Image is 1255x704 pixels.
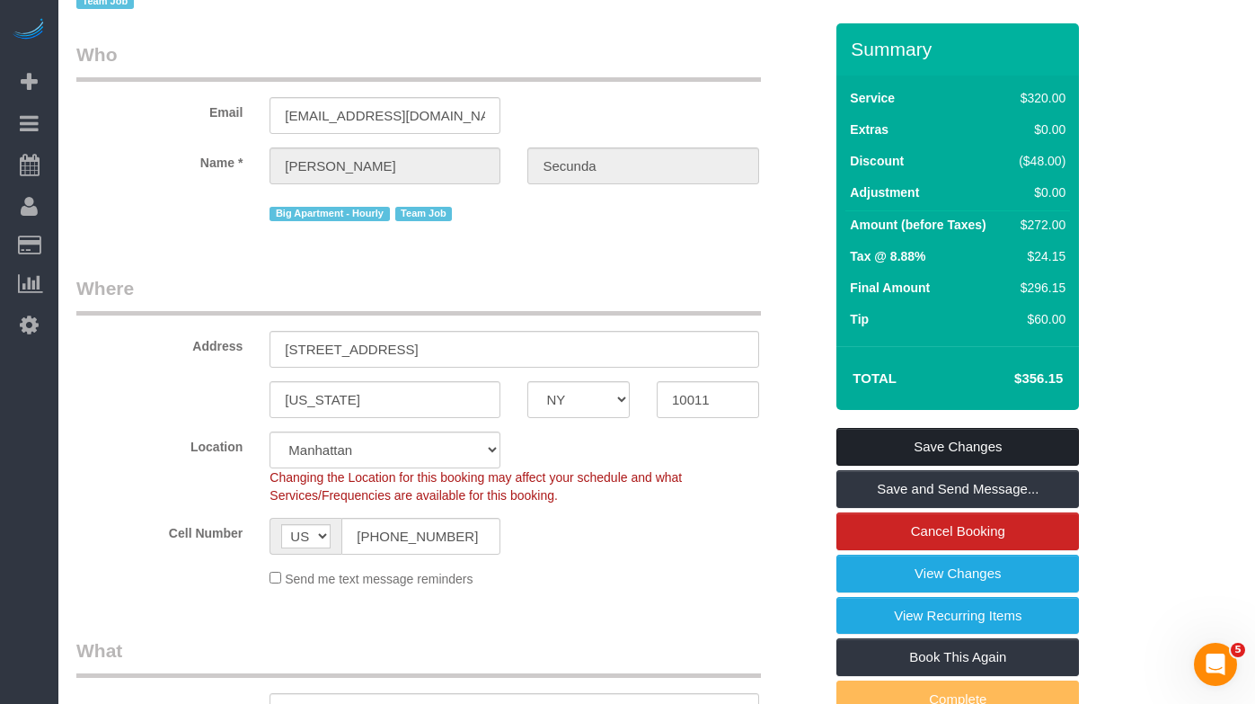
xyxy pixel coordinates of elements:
[1012,216,1066,234] div: $272.00
[836,597,1079,635] a: View Recurring Items
[850,310,869,328] label: Tip
[851,39,1070,59] h3: Summary
[850,247,925,265] label: Tax @ 8.88%
[63,518,256,542] label: Cell Number
[11,18,47,43] img: Automaid Logo
[63,147,256,172] label: Name *
[960,371,1063,387] h4: $356.15
[836,638,1079,676] a: Book This Again
[1194,643,1237,686] iframe: Intercom live chat
[836,555,1079,593] a: View Changes
[76,637,761,678] legend: What
[836,470,1079,508] a: Save and Send Message...
[850,279,930,297] label: Final Amount
[1012,247,1066,265] div: $24.15
[1012,310,1066,328] div: $60.00
[1012,152,1066,170] div: ($48.00)
[1012,89,1066,107] div: $320.00
[285,572,473,586] span: Send me text message reminders
[76,275,761,316] legend: Where
[270,207,389,221] span: Big Apartment - Hourly
[270,147,500,184] input: First Name
[850,120,888,138] label: Extras
[836,512,1079,550] a: Cancel Booking
[341,518,500,555] input: Cell Number
[1012,279,1066,297] div: $296.15
[527,147,758,184] input: Last Name
[395,207,453,221] span: Team Job
[850,216,985,234] label: Amount (before Taxes)
[836,428,1079,466] a: Save Changes
[1012,183,1066,201] div: $0.00
[657,381,759,418] input: Zip Code
[1231,643,1245,657] span: 5
[853,370,897,386] strong: Total
[850,183,919,201] label: Adjustment
[63,432,256,456] label: Location
[270,381,500,418] input: City
[63,331,256,355] label: Address
[270,97,500,134] input: Email
[63,97,256,121] label: Email
[1012,120,1066,138] div: $0.00
[76,41,761,82] legend: Who
[850,89,895,107] label: Service
[850,152,904,170] label: Discount
[270,470,682,503] span: Changing the Location for this booking may affect your schedule and what Services/Frequencies are...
